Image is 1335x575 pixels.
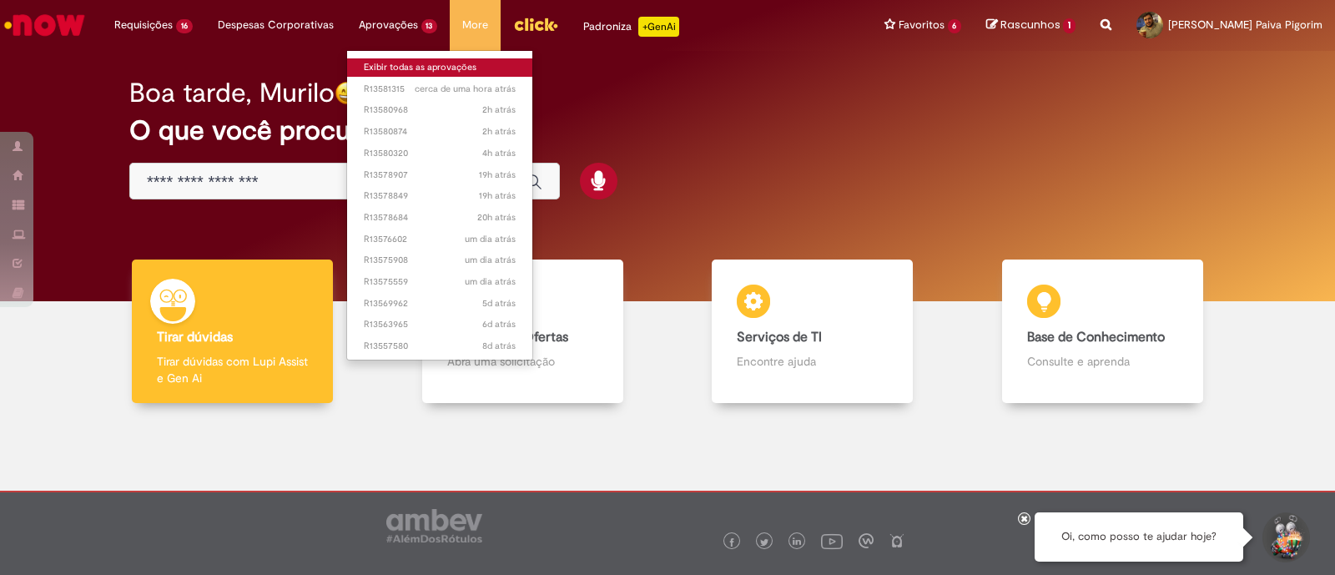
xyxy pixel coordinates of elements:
[465,254,516,266] span: um dia atrás
[482,297,516,310] time: 26/09/2025 11:00:40
[88,260,378,404] a: Tirar dúvidas Tirar dúvidas com Lupi Assist e Gen Ai
[364,189,516,203] span: R13578849
[1000,17,1060,33] span: Rascunhos
[479,169,516,181] span: 19h atrás
[346,50,534,361] ul: Aprovações
[465,275,516,288] span: um dia atrás
[482,125,516,138] span: 2h atrás
[465,233,516,245] time: 29/09/2025 12:32:35
[114,17,173,33] span: Requisições
[513,12,558,37] img: click_logo_yellow_360x200.png
[1063,18,1076,33] span: 1
[347,315,533,334] a: Aberto R13563965 :
[1168,18,1322,32] span: [PERSON_NAME] Paiva Pigorim
[1027,353,1178,370] p: Consulte e aprenda
[347,230,533,249] a: Aberto R13576602 :
[1027,329,1165,346] b: Base de Conhecimento
[986,18,1076,33] a: Rascunhos
[347,337,533,356] a: Aberto R13557580 :
[465,233,516,245] span: um dia atrás
[347,273,533,291] a: Aberto R13575559 :
[364,147,516,160] span: R13580320
[889,533,904,548] img: logo_footer_naosei.png
[482,318,516,330] span: 6d atrás
[364,125,516,139] span: R13580874
[482,103,516,116] time: 30/09/2025 11:38:25
[859,533,874,548] img: logo_footer_workplace.png
[364,297,516,310] span: R13569962
[737,353,888,370] p: Encontre ajuda
[364,233,516,246] span: R13576602
[728,538,736,547] img: logo_footer_facebook.png
[421,19,438,33] span: 13
[477,211,516,224] span: 20h atrás
[386,509,482,542] img: logo_footer_ambev_rotulo_gray.png
[129,116,1206,145] h2: O que você procura hoje?
[347,209,533,227] a: Aberto R13578684 :
[347,58,533,77] a: Exibir todas as aprovações
[948,19,962,33] span: 6
[482,125,516,138] time: 30/09/2025 11:26:39
[447,353,598,370] p: Abra uma solicitação
[737,329,822,346] b: Serviços de TI
[479,189,516,202] time: 29/09/2025 18:27:45
[347,166,533,184] a: Aberto R13578907 :
[157,353,308,386] p: Tirar dúvidas com Lupi Assist e Gen Ai
[465,275,516,288] time: 29/09/2025 10:06:39
[347,295,533,313] a: Aberto R13569962 :
[347,144,533,163] a: Aberto R13580320 :
[482,340,516,352] time: 23/09/2025 09:05:28
[364,83,516,96] span: R13581315
[129,78,335,108] h2: Boa tarde, Murilo
[415,83,516,95] time: 30/09/2025 12:46:18
[364,211,516,224] span: R13578684
[359,17,418,33] span: Aprovações
[176,19,193,33] span: 16
[364,340,516,353] span: R13557580
[821,530,843,552] img: logo_footer_youtube.png
[415,83,516,95] span: cerca de uma hora atrás
[465,254,516,266] time: 29/09/2025 10:54:59
[347,187,533,205] a: Aberto R13578849 :
[364,275,516,289] span: R13575559
[335,81,359,105] img: happy-face.png
[760,538,768,547] img: logo_footer_twitter.png
[482,103,516,116] span: 2h atrás
[479,189,516,202] span: 19h atrás
[218,17,334,33] span: Despesas Corporativas
[1260,512,1310,562] button: Iniciar Conversa de Suporte
[1035,512,1243,562] div: Oi, como posso te ajudar hoje?
[347,80,533,98] a: Aberto R13581315 :
[482,318,516,330] time: 24/09/2025 16:19:52
[899,17,945,33] span: Favoritos
[958,260,1248,404] a: Base de Conhecimento Consulte e aprenda
[482,147,516,159] span: 4h atrás
[482,297,516,310] span: 5d atrás
[364,169,516,182] span: R13578907
[347,251,533,270] a: Aberto R13575908 :
[447,329,568,346] b: Catálogo de Ofertas
[462,17,488,33] span: More
[157,329,233,346] b: Tirar dúvidas
[347,101,533,119] a: Aberto R13580968 :
[583,17,679,37] div: Padroniza
[364,103,516,117] span: R13580968
[638,17,679,37] p: +GenAi
[2,8,88,42] img: ServiceNow
[793,537,801,547] img: logo_footer_linkedin.png
[667,260,958,404] a: Serviços de TI Encontre ajuda
[479,169,516,181] time: 29/09/2025 18:47:19
[482,340,516,352] span: 8d atrás
[477,211,516,224] time: 29/09/2025 17:45:47
[482,147,516,159] time: 30/09/2025 10:07:04
[364,254,516,267] span: R13575908
[347,123,533,141] a: Aberto R13580874 :
[364,318,516,331] span: R13563965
